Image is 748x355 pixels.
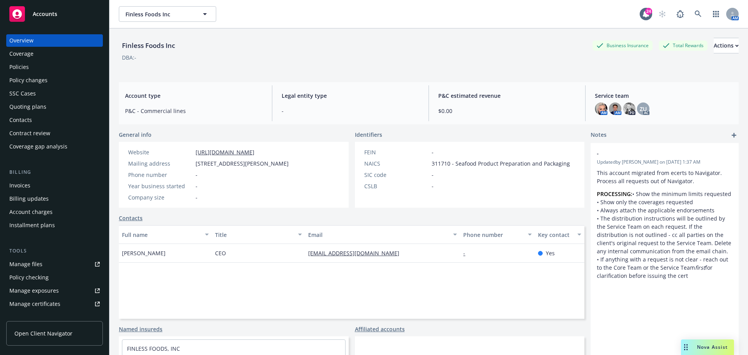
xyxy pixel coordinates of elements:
span: Service team [595,92,732,100]
div: Email [308,231,448,239]
a: Invoices [6,179,103,192]
span: [STREET_ADDRESS][PERSON_NAME] [196,159,289,168]
div: CSLB [364,182,429,190]
button: Email [305,225,460,244]
span: - [196,171,198,179]
div: Phone number [463,231,523,239]
a: Manage claims [6,311,103,323]
a: Manage certificates [6,298,103,310]
button: Actions [714,38,739,53]
p: • Show the minimum limits requested • Show only the coverages requested • Always attach the appli... [597,190,732,280]
span: Legal entity type [282,92,419,100]
div: Manage exposures [9,284,59,297]
div: Business Insurance [593,41,653,50]
a: Quoting plans [6,101,103,113]
div: Quoting plans [9,101,46,113]
div: Tools [6,247,103,255]
div: Coverage gap analysis [9,140,67,153]
a: Start snowing [654,6,670,22]
a: FINLESS FOODS, INC [127,345,180,352]
em: first [695,264,705,271]
div: Policy checking [9,271,49,284]
div: -Updatedby [PERSON_NAME] on [DATE] 1:37 AMThis account migrated from ecerts to Navigator. Process... [591,143,739,286]
a: Contract review [6,127,103,140]
button: Full name [119,225,212,244]
a: Accounts [6,3,103,25]
span: Open Client Navigator [14,329,72,337]
button: Phone number [460,225,535,244]
span: ZU [640,105,647,113]
div: FEIN [364,148,429,156]
p: This account migrated from ecerts to Navigator. Process all requests out of Navigator. [597,169,732,185]
a: Installment plans [6,219,103,231]
strong: PROCESSING: [597,190,632,198]
span: [PERSON_NAME] [122,249,166,257]
div: 24 [645,8,652,15]
span: CEO [215,249,226,257]
div: Key contact [538,231,573,239]
span: P&C estimated revenue [438,92,576,100]
a: Overview [6,34,103,47]
div: Drag to move [681,339,691,355]
a: Contacts [6,114,103,126]
span: P&C - Commercial lines [125,107,263,115]
a: add [729,131,739,140]
div: Account charges [9,206,53,218]
div: Title [215,231,293,239]
a: SSC Cases [6,87,103,100]
span: Notes [591,131,607,140]
div: Installment plans [9,219,55,231]
span: Updated by [PERSON_NAME] on [DATE] 1:37 AM [597,159,732,166]
span: General info [119,131,152,139]
a: Search [690,6,706,22]
div: Company size [128,193,192,201]
div: Total Rewards [659,41,707,50]
a: Policy checking [6,271,103,284]
div: Invoices [9,179,30,192]
div: Contract review [9,127,50,140]
span: Identifiers [355,131,382,139]
span: Finless Foods Inc [125,10,193,18]
img: photo [595,102,607,115]
span: - [597,149,712,157]
div: Full name [122,231,200,239]
img: photo [623,102,635,115]
div: Manage certificates [9,298,60,310]
a: Coverage [6,48,103,60]
a: Report a Bug [672,6,688,22]
button: Finless Foods Inc [119,6,216,22]
a: - [463,249,471,257]
div: SIC code [364,171,429,179]
div: Contacts [9,114,32,126]
div: Billing [6,168,103,176]
div: Phone number [128,171,192,179]
div: SSC Cases [9,87,36,100]
a: Named insureds [119,325,162,333]
a: Manage files [6,258,103,270]
div: DBA: - [122,53,136,62]
div: Coverage [9,48,34,60]
div: Policies [9,61,29,73]
div: Finless Foods Inc [119,41,178,51]
button: Title [212,225,305,244]
div: Website [128,148,192,156]
a: Billing updates [6,193,103,205]
span: - [432,182,434,190]
span: 311710 - Seafood Product Preparation and Packaging [432,159,570,168]
img: photo [609,102,621,115]
a: Account charges [6,206,103,218]
span: - [282,107,419,115]
div: Year business started [128,182,192,190]
span: - [432,171,434,179]
a: [URL][DOMAIN_NAME] [196,148,254,156]
span: - [432,148,434,156]
div: Mailing address [128,159,192,168]
a: Policy changes [6,74,103,87]
span: $0.00 [438,107,576,115]
div: Overview [9,34,34,47]
div: Billing updates [9,193,49,205]
a: Manage exposures [6,284,103,297]
a: Contacts [119,214,143,222]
